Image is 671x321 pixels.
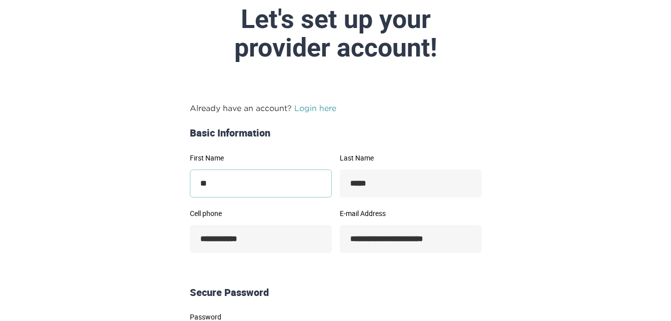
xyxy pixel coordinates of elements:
[190,313,482,320] label: Password
[100,5,572,62] div: Let's set up your provider account!
[294,103,336,112] a: Login here
[190,210,332,217] label: Cell phone
[190,154,332,161] label: First Name
[186,285,486,300] div: Secure Password
[190,102,482,114] p: Already have an account?
[340,210,482,217] label: E-mail Address
[186,126,486,140] div: Basic Information
[340,154,482,161] label: Last Name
